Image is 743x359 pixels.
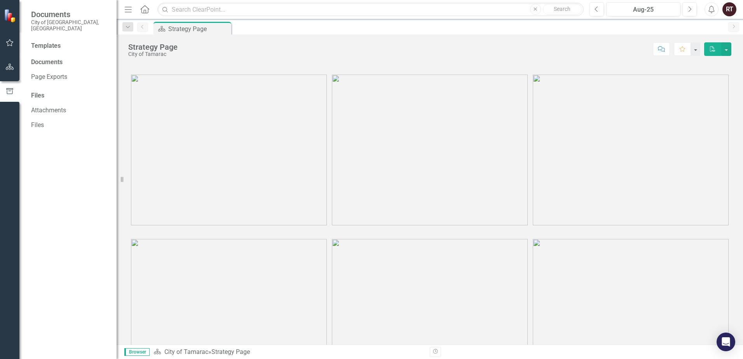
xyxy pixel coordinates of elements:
div: Strategy Page [211,348,250,356]
button: Search [543,4,582,15]
div: City of Tamarac [128,51,178,57]
img: tamarac1%20v3.png [131,75,327,225]
a: Page Exports [31,73,109,82]
button: RT [722,2,736,16]
div: Files [31,91,109,100]
img: tamarac2%20v3.png [332,75,528,225]
div: Strategy Page [168,24,229,34]
a: Attachments [31,106,109,115]
input: Search ClearPoint... [157,3,584,16]
span: Documents [31,10,109,19]
button: Aug-25 [606,2,680,16]
div: Open Intercom Messenger [717,333,735,351]
div: Templates [31,42,109,51]
img: ClearPoint Strategy [4,9,17,23]
small: City of [GEOGRAPHIC_DATA], [GEOGRAPHIC_DATA] [31,19,109,32]
a: City of Tamarac [164,348,208,356]
div: Documents [31,58,109,67]
a: Files [31,121,109,130]
span: Browser [124,348,150,356]
div: » [153,348,424,357]
div: Strategy Page [128,43,178,51]
span: Search [554,6,570,12]
div: Aug-25 [609,5,678,14]
img: tamarac3%20v3.png [533,75,729,225]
